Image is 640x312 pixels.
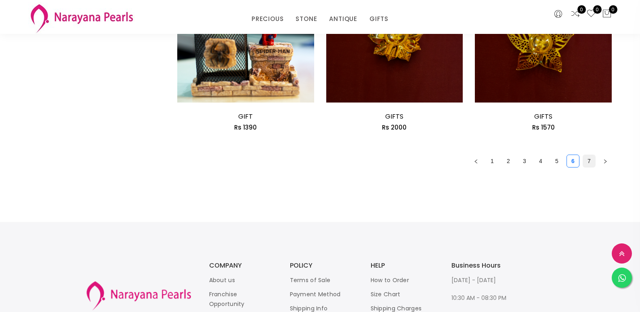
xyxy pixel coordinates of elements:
[586,9,596,19] a: 0
[209,290,245,308] a: Franchise Opportunity
[209,276,235,284] a: About us
[602,9,612,19] button: 0
[290,290,341,298] a: Payment Method
[551,155,563,167] a: 5
[451,262,516,269] h3: Business Hours
[583,155,596,168] li: 7
[599,155,612,168] li: Next Page
[486,155,499,168] li: 1
[238,112,253,121] a: GIFT
[369,13,388,25] a: GIFTS
[290,262,355,269] h3: POLICY
[567,155,579,167] a: 6
[382,123,407,132] span: Rs 2000
[470,155,483,168] button: left
[609,5,617,14] span: 0
[577,5,586,14] span: 0
[534,112,552,121] a: GIFTS
[371,262,435,269] h3: HELP
[603,159,608,164] span: right
[470,155,483,168] li: Previous Page
[451,275,516,285] p: [DATE] - [DATE]
[371,290,401,298] a: Size Chart
[502,155,515,168] li: 2
[593,5,602,14] span: 0
[502,155,514,167] a: 2
[518,155,531,167] a: 3
[550,155,563,168] li: 5
[329,13,357,25] a: ANTIQUE
[234,123,257,132] span: Rs 1390
[451,293,516,303] p: 10:30 AM - 08:30 PM
[532,123,555,132] span: Rs 1570
[583,155,595,167] a: 7
[571,9,580,19] a: 0
[371,276,409,284] a: How to Order
[209,262,274,269] h3: COMPANY
[518,155,531,168] li: 3
[252,13,283,25] a: PRECIOUS
[567,155,579,168] li: 6
[486,155,498,167] a: 1
[290,276,331,284] a: Terms of Sale
[534,155,547,168] li: 4
[385,112,403,121] a: GIFTS
[535,155,547,167] a: 4
[296,13,317,25] a: STONE
[599,155,612,168] button: right
[474,159,478,164] span: left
